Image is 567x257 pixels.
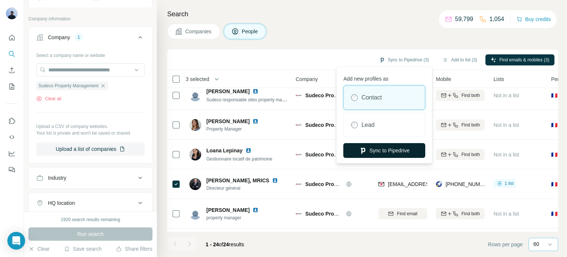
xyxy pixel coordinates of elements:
[252,207,258,213] img: LinkedIn logo
[305,211,380,217] span: Sudeco Property Management
[499,57,549,63] span: Find emails & mobiles (3)
[296,122,302,128] img: Logo of Sudeco Property Management
[388,181,475,187] span: [EMAIL_ADDRESS][DOMAIN_NAME]
[446,181,492,187] ringoverc2c-84e06f14122c: Call with Ringover
[494,152,519,158] span: Not in a list
[206,88,250,95] span: [PERSON_NAME]
[551,151,557,158] span: 🇫🇷
[36,130,145,136] p: Your list is private and won't be saved or shared.
[6,7,18,19] img: Avatar
[436,90,485,101] button: Find both
[185,28,212,35] span: Companies
[6,163,18,176] button: Feedback
[206,241,219,247] span: 1 - 24
[206,147,243,154] span: Loana Lepinay
[485,54,554,65] button: Find emails & mobiles (3)
[343,72,425,82] p: Add new profiles as
[305,152,380,158] span: Sudeco Property Management
[6,131,18,144] button: Use Surfe API
[516,14,551,24] button: Buy credits
[36,123,145,130] p: Upload a CSV of company websites.
[219,241,223,247] span: of
[305,122,380,128] span: Sudeco Property Management
[551,180,557,188] span: 🇫🇷
[296,75,318,83] span: Company
[48,34,70,41] div: Company
[343,143,425,158] button: Sync to Pipedrive
[29,194,152,212] button: HQ location
[455,15,473,24] p: 59,799
[551,92,557,99] span: 🇫🇷
[494,75,504,83] span: Lists
[48,174,66,182] div: Industry
[116,245,152,253] button: Share filters
[436,119,485,131] button: Find both
[378,180,384,188] img: provider findymail logo
[252,88,258,94] img: LinkedIn logo
[36,95,61,102] button: Clear all
[494,92,519,98] span: Not in a list
[29,169,152,187] button: Industry
[378,208,427,219] button: Find email
[223,241,229,247] span: 24
[245,148,251,153] img: LinkedIn logo
[6,114,18,128] button: Use Surfe on LinkedIn
[551,210,557,217] span: 🇫🇷
[361,121,375,129] label: Lead
[28,245,49,253] button: Clear
[272,177,278,183] img: LinkedIn logo
[206,126,267,132] span: Property Manager
[488,241,523,248] span: Rows per page
[436,149,485,160] button: Find both
[461,92,480,99] span: Find both
[206,156,272,162] span: Gestionnaire locatif de patrimoine
[242,28,259,35] span: People
[6,31,18,44] button: Quick start
[206,241,244,247] span: results
[494,122,519,128] span: Not in a list
[437,54,482,65] button: Add to list (3)
[189,178,201,190] img: Avatar
[374,54,434,65] button: Sync to Pipedrive (3)
[206,207,250,213] span: [PERSON_NAME]
[206,214,267,221] span: property manager
[6,80,18,93] button: My lists
[38,82,99,89] span: Sudeco Property Management
[305,92,380,98] span: Sudeco Property Management
[36,142,145,156] button: Upload a list of companies
[206,97,302,102] span: Sudeco responsable sites property management
[186,75,209,83] span: 3 selected
[551,121,557,129] span: 🇫🇷
[505,180,514,187] span: 1 list
[64,245,102,253] button: Save search
[206,177,269,183] span: [PERSON_NAME], MRICS
[189,119,201,131] img: Avatar
[206,185,287,192] span: Directeur général
[494,211,519,217] span: Not in a list
[436,208,485,219] button: Find both
[6,147,18,160] button: Dashboard
[206,118,250,125] span: [PERSON_NAME]
[461,151,480,158] span: Find both
[75,34,83,41] div: 1
[446,181,492,187] ringoverc2c-number-84e06f14122c: [PHONE_NUMBER]
[296,92,302,98] img: Logo of Sudeco Property Management
[489,15,504,24] p: 1,054
[189,89,201,101] img: Avatar
[48,199,75,207] div: HQ location
[189,208,201,220] img: Avatar
[29,28,152,49] button: Company1
[361,93,382,102] label: Contact
[461,122,480,128] span: Find both
[7,232,25,250] div: Open Intercom Messenger
[436,75,451,83] span: Mobile
[296,211,302,217] img: Logo of Sudeco Property Management
[36,49,145,59] div: Select a company name or website
[252,118,258,124] img: LinkedIn logo
[167,9,558,19] h4: Search
[296,181,302,187] img: Logo of Sudeco Property Management
[296,152,302,158] img: Logo of Sudeco Property Management
[461,210,480,217] span: Find both
[533,240,539,248] p: 60
[6,64,18,77] button: Enrich CSV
